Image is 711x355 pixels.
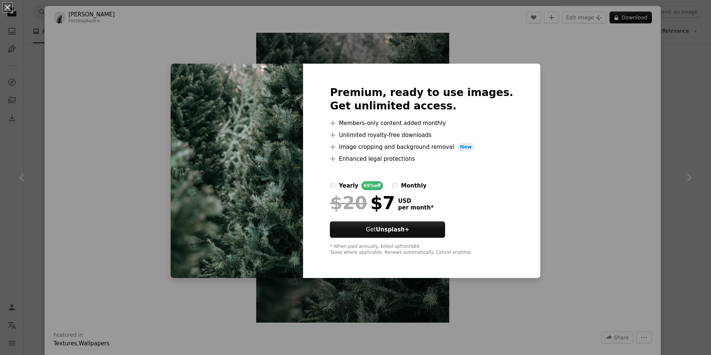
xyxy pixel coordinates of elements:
[330,193,367,212] span: $20
[339,181,358,190] div: yearly
[171,64,303,278] img: premium_photo-1669661000417-346a134ec4f1
[330,221,445,238] button: GetUnsplash+
[330,131,513,140] li: Unlimited royalty-free downloads
[330,86,513,113] h2: Premium, ready to use images. Get unlimited access.
[330,143,513,151] li: Image cropping and background removal
[330,154,513,163] li: Enhanced legal protections
[392,183,398,189] input: monthly
[376,226,409,233] strong: Unsplash+
[398,198,434,204] span: USD
[330,119,513,128] li: Members-only content added monthly
[401,181,427,190] div: monthly
[457,143,475,151] span: New
[330,244,513,256] div: * When paid annually, billed upfront $84 Taxes where applicable. Renews automatically. Cancel any...
[330,193,395,212] div: $7
[361,181,383,190] div: 65% off
[398,204,434,211] span: per month *
[330,183,336,189] input: yearly65%off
